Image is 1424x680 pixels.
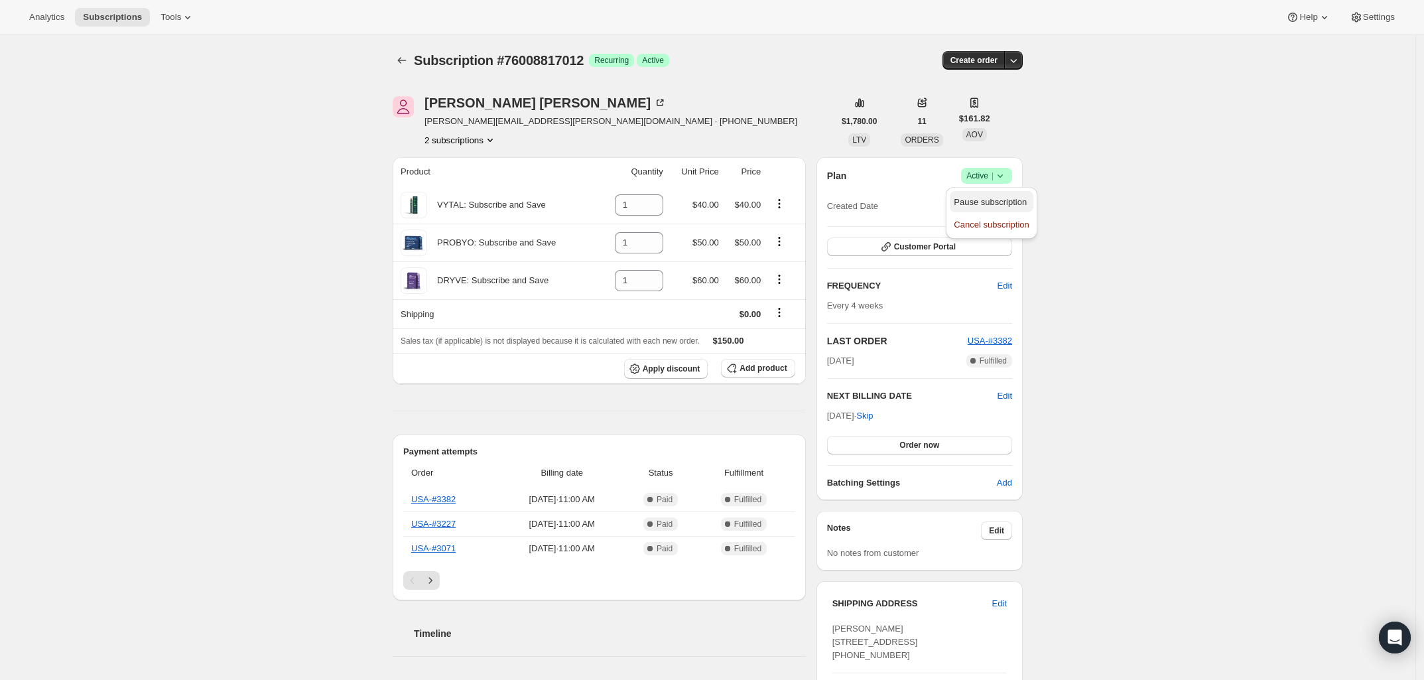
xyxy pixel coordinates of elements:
[21,8,72,27] button: Analytics
[393,51,411,70] button: Subscriptions
[427,236,556,249] div: PROBYO: Subscribe and Save
[401,336,700,346] span: Sales tax (if applicable) is not displayed because it is calculated with each new order.
[721,359,795,377] button: Add product
[769,234,790,249] button: Product actions
[968,336,1012,346] span: USA-#3382
[894,241,956,252] span: Customer Portal
[1299,12,1317,23] span: Help
[769,196,790,211] button: Product actions
[734,200,761,210] span: $40.00
[700,466,787,480] span: Fulfillment
[950,214,1033,235] button: Cancel subscription
[954,220,1029,230] span: Cancel subscription
[827,354,854,368] span: [DATE]
[827,548,919,558] span: No notes from customer
[424,115,797,128] span: [PERSON_NAME][EMAIL_ADDRESS][PERSON_NAME][DOMAIN_NAME] · [PHONE_NUMBER]
[1342,8,1403,27] button: Settings
[942,51,1005,70] button: Create order
[401,192,427,218] img: product img
[401,267,427,294] img: product img
[403,458,499,488] th: Order
[401,230,427,256] img: product img
[740,363,787,374] span: Add product
[734,519,761,529] span: Fulfilled
[414,627,806,640] h2: Timeline
[503,542,621,555] span: [DATE] · 11:00 AM
[827,476,997,490] h6: Batching Settings
[769,272,790,287] button: Product actions
[734,275,761,285] span: $60.00
[393,299,598,328] th: Shipping
[427,198,546,212] div: VYTAL: Subscribe and Save
[856,409,873,423] span: Skip
[403,571,795,590] nav: Pagination
[624,359,708,379] button: Apply discount
[598,157,667,186] th: Quantity
[827,301,883,310] span: Every 4 weeks
[827,169,847,182] h2: Plan
[657,519,673,529] span: Paid
[692,275,719,285] span: $60.00
[990,275,1020,297] button: Edit
[643,364,700,374] span: Apply discount
[403,445,795,458] h2: Payment attempts
[161,12,181,23] span: Tools
[657,494,673,505] span: Paid
[421,571,440,590] button: Next
[954,197,1027,207] span: Pause subscription
[740,309,761,319] span: $0.00
[980,356,1007,366] span: Fulfilled
[968,334,1012,348] button: USA-#3382
[411,494,456,504] a: USA-#3382
[827,200,878,213] span: Created Date
[827,389,998,403] h2: NEXT BILLING DATE
[899,440,939,450] span: Order now
[966,130,983,139] span: AOV
[723,157,765,186] th: Price
[842,116,877,127] span: $1,780.00
[153,8,202,27] button: Tools
[998,279,1012,293] span: Edit
[734,238,761,247] span: $50.00
[827,521,982,540] h3: Notes
[997,476,1012,490] span: Add
[713,336,744,346] span: $150.00
[966,169,1007,182] span: Active
[950,191,1033,212] button: Pause subscription
[827,411,874,421] span: [DATE] ·
[734,494,761,505] span: Fulfilled
[692,200,719,210] span: $40.00
[1363,12,1395,23] span: Settings
[950,55,998,66] span: Create order
[427,274,549,287] div: DRYVE: Subscribe and Save
[629,466,693,480] span: Status
[917,116,926,127] span: 11
[692,238,719,247] span: $50.00
[832,624,918,660] span: [PERSON_NAME] [STREET_ADDRESS] [PHONE_NUMBER]
[1379,622,1411,653] div: Open Intercom Messenger
[29,12,64,23] span: Analytics
[827,334,968,348] h2: LAST ORDER
[981,521,1012,540] button: Edit
[424,96,667,109] div: [PERSON_NAME] [PERSON_NAME]
[1278,8,1338,27] button: Help
[424,133,497,147] button: Product actions
[769,305,790,320] button: Shipping actions
[989,472,1020,494] button: Add
[959,112,990,125] span: $161.82
[411,543,456,553] a: USA-#3071
[642,55,664,66] span: Active
[909,112,934,131] button: 11
[984,593,1015,614] button: Edit
[393,157,598,186] th: Product
[998,389,1012,403] button: Edit
[594,55,629,66] span: Recurring
[827,238,1012,256] button: Customer Portal
[827,279,998,293] h2: FREQUENCY
[503,517,621,531] span: [DATE] · 11:00 AM
[503,466,621,480] span: Billing date
[657,543,673,554] span: Paid
[832,597,992,610] h3: SHIPPING ADDRESS
[411,519,456,529] a: USA-#3227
